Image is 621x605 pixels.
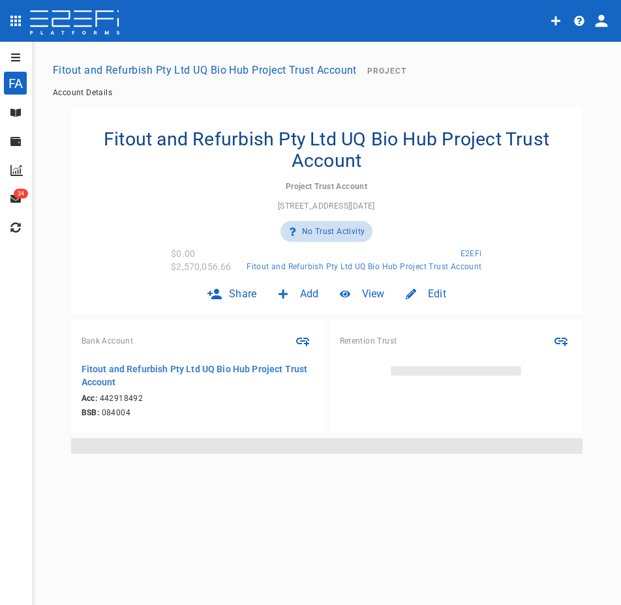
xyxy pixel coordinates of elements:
span: 34 [14,189,28,199]
span: Project Trust Account [286,182,367,191]
span: 084004 [82,408,314,417]
span: Edit [428,286,446,301]
div: FA [3,71,27,95]
span: [STREET_ADDRESS][DATE] [278,201,375,211]
span: Project [367,66,406,76]
a: Account Details [53,88,112,97]
span: Bank Account [82,336,134,346]
p: $2,570,056.66 [171,260,231,273]
span: 442918492 [82,394,314,403]
p: Fitout and Refurbish Pty Ltd UQ Bio Hub Project Trust Account [82,362,314,389]
p: $0.00 [171,247,195,260]
span: Add [300,286,319,301]
b: BSB: [82,408,100,417]
span: Connect Bank Feed [292,330,314,352]
button: Fitout and Refurbish Pty Ltd UQ Bio Hub Project Trust Account [48,57,362,83]
button: Link RTA [550,330,572,352]
div: Add [267,278,329,309]
span: E2EFi [461,249,482,258]
span: Fitout and Refurbish Pty Ltd UQ Bio Hub Project Trust Account [247,262,481,271]
h4: Fitout and Refurbish Pty Ltd UQ Bio Hub Project Trust Account [82,128,572,171]
nav: breadcrumb [53,88,600,97]
span: Share [229,286,257,301]
span: View [362,286,385,301]
div: Share [196,278,267,309]
b: Acc: [82,394,98,403]
span: No Trust Activity [302,227,365,236]
div: Edit [395,278,457,309]
div: View [329,278,395,309]
span: Retention Trust [340,336,397,346]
